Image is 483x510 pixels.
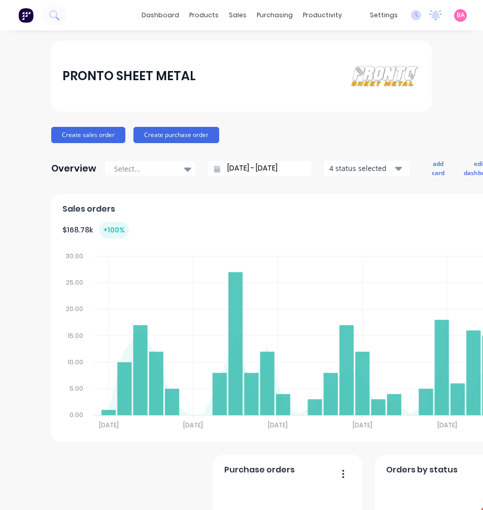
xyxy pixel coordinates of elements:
[352,421,372,429] tspan: [DATE]
[62,203,115,215] span: Sales orders
[66,252,83,260] tspan: 30.00
[268,421,288,429] tspan: [DATE]
[365,8,403,23] div: settings
[224,8,252,23] div: sales
[252,8,298,23] div: purchasing
[324,161,410,176] button: 4 status selected
[51,158,96,179] div: Overview
[66,278,83,287] tspan: 25.00
[18,8,33,23] img: Factory
[70,411,83,419] tspan: 0.00
[70,384,83,393] tspan: 5.00
[51,127,125,143] button: Create sales order
[425,157,451,180] button: add card
[98,421,118,429] tspan: [DATE]
[329,163,393,174] div: 4 status selected
[183,421,203,429] tspan: [DATE]
[99,222,129,239] div: + 100 %
[67,331,83,340] tspan: 15.00
[298,8,347,23] div: productivity
[350,65,421,87] img: PRONTO SHEET METAL
[457,11,465,20] span: BA
[437,421,457,429] tspan: [DATE]
[224,464,295,476] span: Purchase orders
[133,127,219,143] button: Create purchase order
[184,8,224,23] div: products
[386,464,458,476] span: Orders by status
[62,66,196,86] div: PRONTO SHEET METAL
[67,358,83,366] tspan: 10.00
[66,305,83,314] tspan: 20.00
[62,222,129,239] div: $ 168.78k
[136,8,184,23] a: dashboard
